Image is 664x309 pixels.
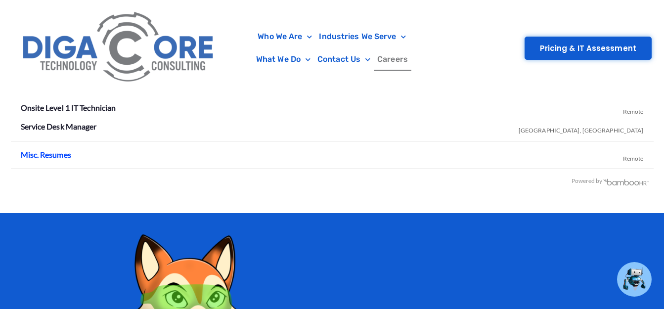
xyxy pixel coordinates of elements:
nav: Menu [225,25,439,71]
a: Careers [374,48,411,71]
span: Pricing & IT Assessment [540,44,636,52]
a: Onsite Level 1 IT Technician [21,103,116,112]
a: What We Do [253,48,314,71]
span: [GEOGRAPHIC_DATA], [GEOGRAPHIC_DATA] [519,119,644,138]
div: Powered by [11,174,649,188]
span: Remote [623,147,644,166]
img: Digacore Logo [17,5,221,91]
a: Contact Us [314,48,374,71]
img: BambooHR - HR software [603,177,649,185]
a: Pricing & IT Assessment [525,37,652,60]
a: Who We Are [254,25,315,48]
a: Industries We Serve [315,25,409,48]
a: Misc. Resumes [21,150,71,159]
a: Service Desk Manager [21,122,97,131]
span: Remote [623,100,644,119]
